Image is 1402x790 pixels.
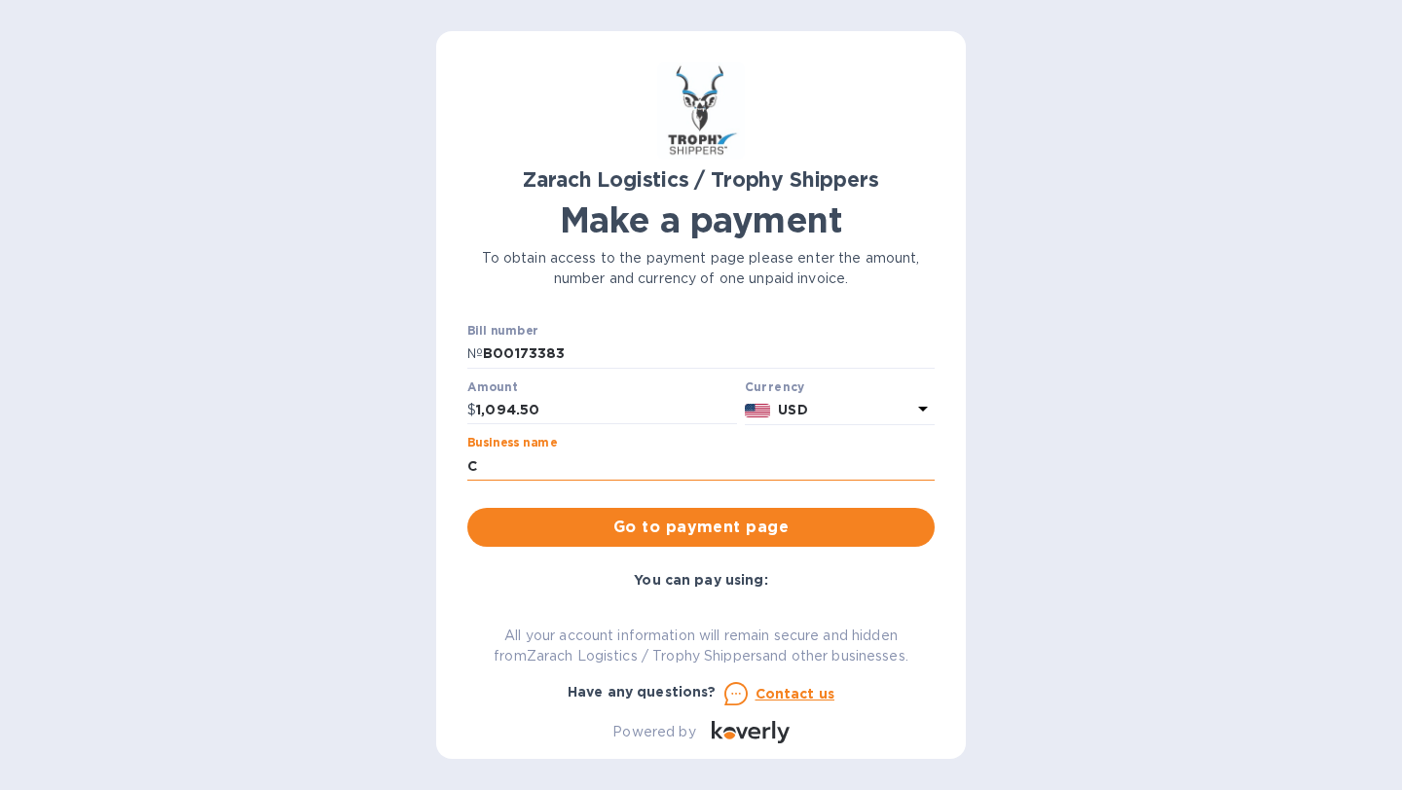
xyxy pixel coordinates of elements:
[467,326,537,338] label: Bill number
[568,684,717,700] b: Have any questions?
[523,167,878,192] b: Zarach Logistics / Trophy Shippers
[634,572,767,588] b: You can pay using:
[483,516,919,539] span: Go to payment page
[476,396,737,425] input: 0.00
[612,722,695,742] p: Powered by
[467,438,557,449] label: Business name
[467,626,935,666] p: All your account information will remain secure and hidden from Zarach Logistics / Trophy Shipper...
[467,400,476,420] p: $
[778,402,807,417] b: USD
[467,343,483,364] p: №
[467,508,935,547] button: Go to payment page
[467,451,935,481] input: Enter business name
[745,379,805,394] b: Currency
[467,381,517,393] label: Amount
[745,404,771,417] img: USD
[467,248,935,289] p: To obtain access to the payment page please enter the amount, number and currency of one unpaid i...
[483,340,935,369] input: Enter bill number
[756,686,835,701] u: Contact us
[467,199,935,240] h1: Make a payment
